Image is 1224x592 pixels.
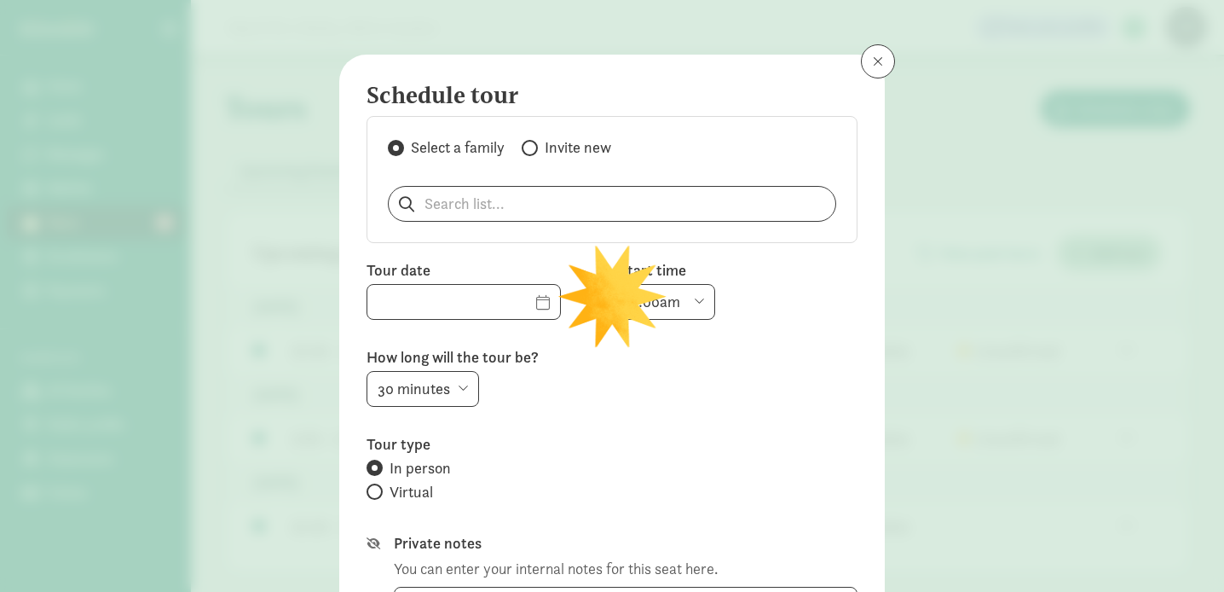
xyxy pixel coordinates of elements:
span: Virtual [390,482,433,502]
label: Start time [619,260,857,281]
label: Tour type [367,434,857,455]
input: Search list... [389,187,835,221]
h4: Schedule tour [367,82,844,109]
span: In person [390,458,451,479]
label: Tour date [367,260,605,281]
label: Private notes [394,533,857,554]
div: You can enter your internal notes for this seat here. [394,557,718,580]
span: Invite new [545,137,611,158]
iframe: Chat Widget [1139,510,1224,592]
span: Select a family [411,137,505,158]
label: How long will the tour be? [367,347,857,368]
